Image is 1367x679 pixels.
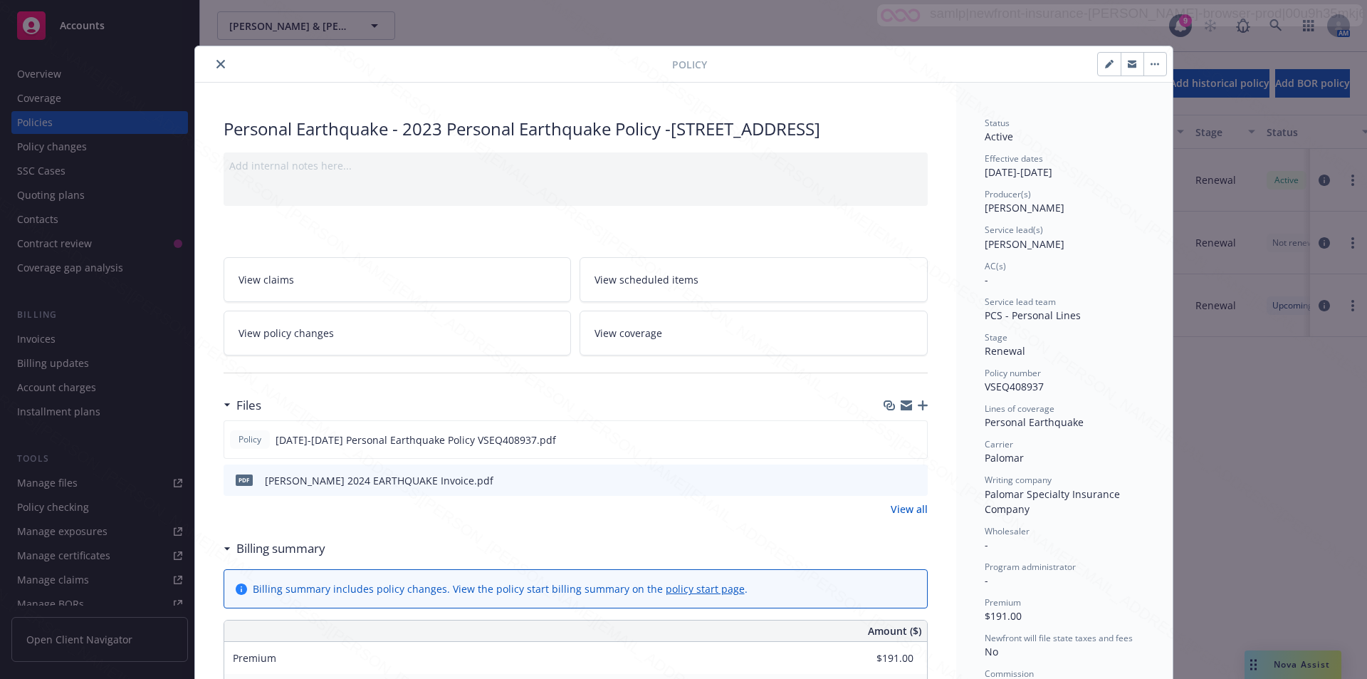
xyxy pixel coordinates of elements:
button: close [212,56,229,73]
a: View coverage [580,311,928,356]
span: Effective dates [985,152,1043,165]
span: View scheduled items [595,272,698,287]
span: Policy [236,433,264,446]
span: AC(s) [985,260,1006,272]
a: View policy changes [224,311,572,356]
input: 0.00 [829,648,922,669]
span: Carrier [985,438,1013,450]
span: PCS - Personal Lines [985,309,1081,322]
button: download file [886,473,898,488]
div: Files [224,396,261,415]
span: pdf [236,475,253,485]
span: No [985,645,998,658]
span: VSEQ408937 [985,380,1044,393]
span: [PERSON_NAME] [985,237,1064,251]
span: Palomar [985,451,1024,465]
span: Program administrator [985,561,1076,573]
h3: Billing summary [236,539,325,558]
span: Status [985,117,1010,129]
button: preview file [908,432,921,447]
span: Wholesaler [985,525,1030,537]
div: Personal Earthquake [985,415,1144,430]
button: download file [886,432,897,447]
div: [PERSON_NAME] 2024 EARTHQUAKE Invoice.pdf [265,473,493,488]
span: Active [985,130,1013,143]
span: Service lead team [985,296,1056,308]
span: Amount ($) [868,623,921,638]
span: Policy [672,57,707,72]
div: Add internal notes here... [229,158,922,173]
span: Lines of coverage [985,403,1054,415]
span: [PERSON_NAME] [985,201,1064,214]
h3: Files [236,396,261,415]
span: Newfront will file state taxes and fees [985,632,1133,644]
div: Billing summary includes policy changes. View the policy start billing summary on the . [253,581,748,596]
span: Premium [985,596,1021,608]
span: Premium [233,651,276,665]
span: - [985,574,988,587]
span: Renewal [985,344,1025,358]
span: - [985,538,988,551]
span: Palomar Specialty Insurance Company [985,487,1123,516]
span: View policy changes [239,326,334,341]
span: View claims [239,272,294,287]
a: policy start page [666,582,745,596]
span: Stage [985,331,1007,343]
span: - [985,273,988,286]
span: Service lead(s) [985,224,1043,236]
button: preview file [909,473,922,488]
div: Billing summary [224,539,325,558]
span: [DATE]-[DATE] Personal Earthquake Policy VSEQ408937.pdf [276,432,556,447]
a: View all [891,502,928,517]
span: Policy number [985,367,1041,379]
a: View claims [224,257,572,302]
div: Personal Earthquake - 2023 Personal Earthquake Policy -[STREET_ADDRESS] [224,117,928,141]
a: View scheduled items [580,257,928,302]
span: Producer(s) [985,188,1031,200]
div: [DATE] - [DATE] [985,152,1144,180]
span: View coverage [595,326,662,341]
span: Writing company [985,474,1052,486]
span: $191.00 [985,609,1022,623]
